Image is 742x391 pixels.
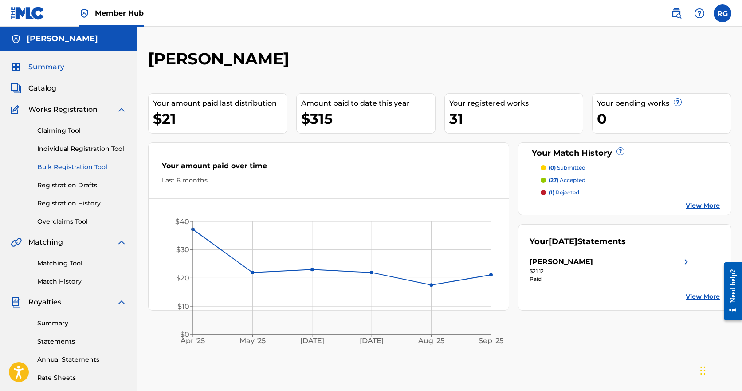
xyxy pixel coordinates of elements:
img: expand [116,104,127,115]
div: Your registered works [449,98,583,109]
tspan: $0 [180,330,189,339]
img: Matching [11,237,22,248]
a: [PERSON_NAME]right chevron icon$21.12Paid [530,257,691,283]
img: right chevron icon [681,257,691,267]
img: search [671,8,682,19]
a: (27) accepted [541,176,720,184]
span: ? [674,99,681,106]
a: SummarySummary [11,62,64,72]
span: (0) [549,164,556,171]
div: Your Statements [530,236,626,248]
tspan: Aug '25 [418,336,444,345]
div: Your pending works [597,98,731,109]
tspan: [DATE] [360,336,384,345]
div: $21 [153,109,287,129]
span: Summary [28,62,64,72]
iframe: Resource Center [717,255,742,327]
img: Accounts [11,34,21,44]
div: $21.12 [530,267,691,275]
tspan: $40 [175,217,189,226]
img: Summary [11,62,21,72]
div: Your amount paid last distribution [153,98,287,109]
tspan: $10 [177,302,189,311]
a: Bulk Registration Tool [37,162,127,172]
img: Works Registration [11,104,22,115]
a: View More [686,201,720,210]
a: (0) submitted [541,164,720,172]
tspan: Sep '25 [479,336,503,345]
tspan: $20 [176,274,189,282]
a: Registration Drafts [37,181,127,190]
a: (1) rejected [541,189,720,197]
a: Annual Statements [37,355,127,364]
h2: [PERSON_NAME] [148,49,294,69]
tspan: May '25 [239,336,266,345]
img: Royalties [11,297,21,308]
iframe: Chat Widget [698,348,742,391]
span: Catalog [28,83,56,94]
p: submitted [549,164,585,172]
p: accepted [549,176,585,184]
a: Registration History [37,199,127,208]
a: Rate Sheets [37,373,127,383]
div: Help [691,4,708,22]
span: (27) [549,177,558,183]
a: Public Search [667,4,685,22]
img: Top Rightsholder [79,8,90,19]
img: expand [116,297,127,308]
a: Match History [37,277,127,286]
span: Royalties [28,297,61,308]
span: Works Registration [28,104,98,115]
img: Catalog [11,83,21,94]
tspan: [DATE] [300,336,324,345]
a: CatalogCatalog [11,83,56,94]
h5: Ryan Gebhardt [27,34,98,44]
div: Your amount paid over time [162,161,495,176]
tspan: Apr '25 [181,336,205,345]
a: Overclaims Tool [37,217,127,226]
div: 0 [597,109,731,129]
span: Member Hub [95,8,144,18]
div: 31 [449,109,583,129]
div: Your Match History [530,147,720,159]
div: Amount paid to date this year [301,98,435,109]
a: Summary [37,319,127,328]
tspan: $30 [176,245,189,254]
div: $315 [301,109,435,129]
div: Drag [700,357,706,384]
img: expand [116,237,127,248]
span: (1) [549,189,554,196]
img: MLC Logo [11,7,45,20]
a: Statements [37,337,127,346]
div: Last 6 months [162,176,495,185]
a: View More [686,292,720,301]
div: [PERSON_NAME] [530,257,593,267]
div: Paid [530,275,691,283]
span: [DATE] [549,237,577,246]
span: Matching [28,237,63,248]
span: ? [617,148,624,155]
div: User Menu [714,4,731,22]
a: Claiming Tool [37,126,127,135]
img: help [694,8,705,19]
a: Matching Tool [37,259,127,268]
a: Individual Registration Tool [37,144,127,154]
p: rejected [549,189,579,197]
